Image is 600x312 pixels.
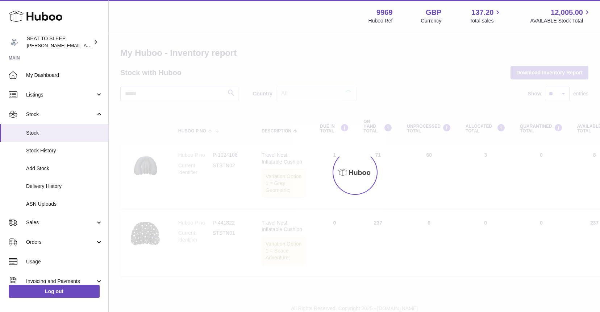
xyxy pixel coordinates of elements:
span: Stock History [26,147,103,154]
span: Add Stock [26,165,103,172]
a: 12,005.00 AVAILABLE Stock Total [530,8,591,24]
span: 12,005.00 [551,8,583,17]
span: Total sales [470,17,502,24]
strong: 9969 [376,8,393,17]
div: SEAT TO SLEEP [27,35,92,49]
a: 137.20 Total sales [470,8,502,24]
span: Listings [26,91,95,98]
div: Currency [421,17,442,24]
span: Stock [26,130,103,136]
span: ASN Uploads [26,201,103,208]
img: amy@seattosleep.co.uk [9,37,20,48]
span: Sales [26,219,95,226]
span: [PERSON_NAME][EMAIL_ADDRESS][DOMAIN_NAME] [27,42,145,48]
span: Usage [26,258,103,265]
span: 137.20 [471,8,493,17]
span: Stock [26,111,95,118]
span: My Dashboard [26,72,103,79]
a: Log out [9,285,100,298]
span: Delivery History [26,183,103,190]
span: Invoicing and Payments [26,278,95,285]
span: AVAILABLE Stock Total [530,17,591,24]
div: Huboo Ref [368,17,393,24]
span: Orders [26,239,95,246]
strong: GBP [426,8,441,17]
